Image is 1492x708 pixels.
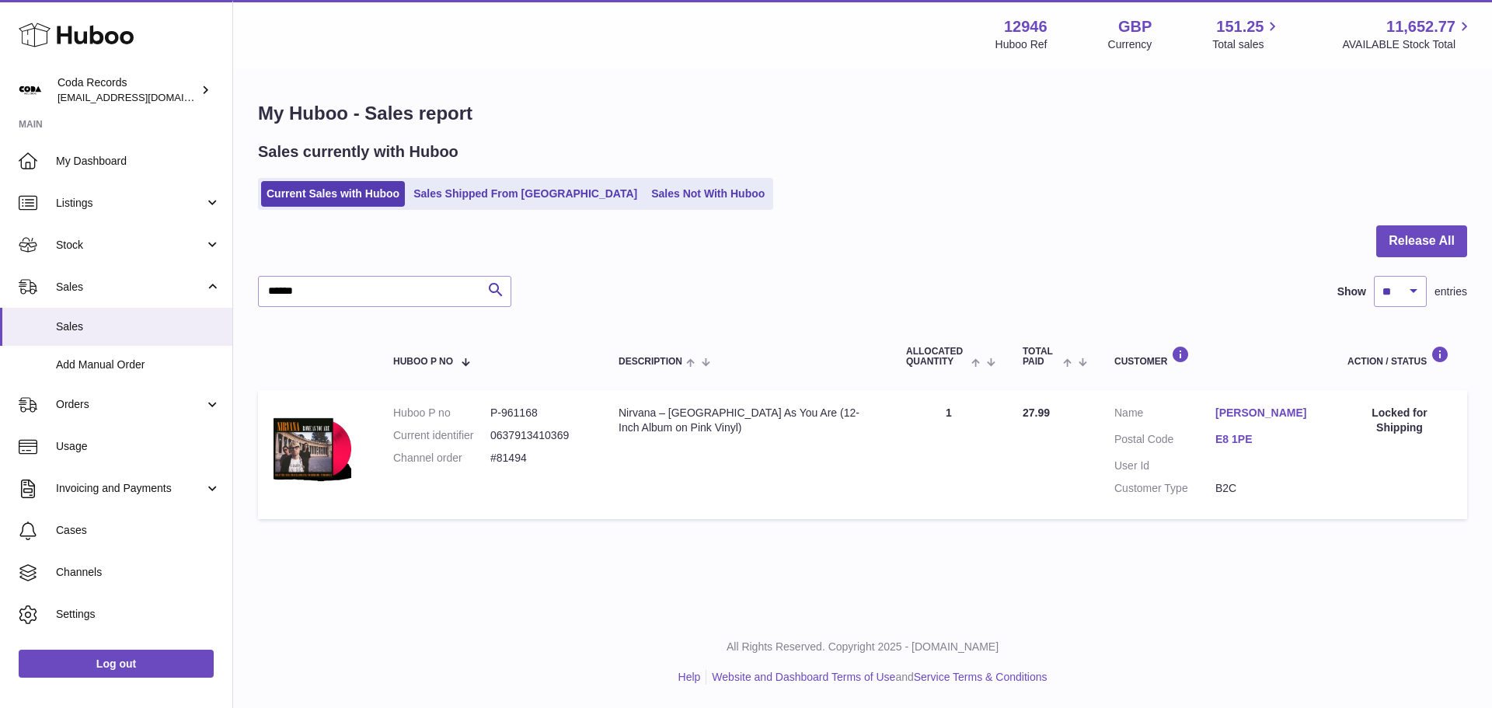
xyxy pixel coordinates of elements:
span: Cases [56,523,221,538]
a: Sales Shipped From [GEOGRAPHIC_DATA] [408,181,643,207]
a: Website and Dashboard Terms of Use [712,671,895,683]
a: Sales Not With Huboo [646,181,770,207]
label: Show [1337,284,1366,299]
div: Currency [1108,37,1152,52]
dt: Name [1114,406,1215,424]
dd: P-961168 [490,406,587,420]
span: entries [1434,284,1467,299]
dt: User Id [1114,459,1215,473]
span: Invoicing and Payments [56,481,204,496]
strong: GBP [1118,16,1152,37]
span: [EMAIL_ADDRESS][DOMAIN_NAME] [58,91,228,103]
div: Huboo Ref [995,37,1048,52]
div: Customer [1114,346,1316,367]
span: Settings [56,607,221,622]
span: Stock [56,238,204,253]
div: Action / Status [1347,346,1452,367]
h1: My Huboo - Sales report [258,101,1467,126]
a: Log out [19,650,214,678]
span: Orders [56,397,204,412]
dt: Huboo P no [393,406,490,420]
span: 151.25 [1216,16,1264,37]
span: Usage [56,439,221,454]
a: Service Terms & Conditions [914,671,1048,683]
dd: 0637913410369 [490,428,587,443]
img: 129461709670391.png [274,406,351,490]
dt: Current identifier [393,428,490,443]
span: Description [619,357,682,367]
span: 27.99 [1023,406,1050,419]
div: Locked for Shipping [1347,406,1452,435]
span: ALLOCATED Quantity [906,347,967,367]
a: Current Sales with Huboo [261,181,405,207]
span: Sales [56,319,221,334]
span: Channels [56,565,221,580]
a: 151.25 Total sales [1212,16,1281,52]
div: Coda Records [58,75,197,105]
dd: #81494 [490,451,587,466]
span: My Dashboard [56,154,221,169]
div: Nirvana – [GEOGRAPHIC_DATA] As You Are (12-Inch Album on Pink Vinyl) [619,406,875,435]
p: All Rights Reserved. Copyright 2025 - [DOMAIN_NAME] [246,640,1480,654]
dt: Customer Type [1114,481,1215,496]
img: internalAdmin-12946@internal.huboo.com [19,78,42,102]
a: [PERSON_NAME] [1215,406,1316,420]
a: 11,652.77 AVAILABLE Stock Total [1342,16,1473,52]
h2: Sales currently with Huboo [258,141,458,162]
a: E8 1PE [1215,432,1316,447]
a: Help [678,671,701,683]
dt: Channel order [393,451,490,466]
strong: 12946 [1004,16,1048,37]
span: Total sales [1212,37,1281,52]
dd: B2C [1215,481,1316,496]
button: Release All [1376,225,1467,257]
span: Listings [56,196,204,211]
dt: Postal Code [1114,432,1215,451]
span: AVAILABLE Stock Total [1342,37,1473,52]
span: Sales [56,280,204,295]
td: 1 [891,390,1007,519]
span: 11,652.77 [1386,16,1455,37]
li: and [706,670,1047,685]
span: Add Manual Order [56,357,221,372]
span: Huboo P no [393,357,453,367]
span: Total paid [1023,347,1059,367]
